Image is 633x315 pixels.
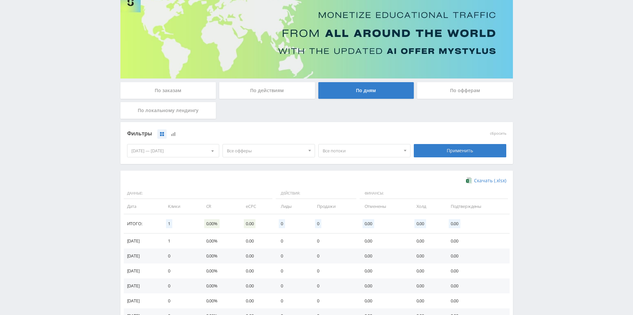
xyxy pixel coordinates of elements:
[239,278,274,293] td: 0.00
[414,219,426,228] span: 0.00
[274,278,310,293] td: 0
[310,293,358,308] td: 0
[161,199,200,214] td: Клики
[124,293,161,308] td: [DATE]
[360,188,508,199] span: Финансы:
[466,177,472,184] img: xlsx
[124,234,161,248] td: [DATE]
[120,102,216,119] div: По локальному лендингу
[363,219,374,228] span: 0.00
[410,263,444,278] td: 0.00
[310,234,358,248] td: 0
[239,199,274,214] td: eCPC
[274,293,310,308] td: 0
[120,82,216,99] div: По заказам
[124,199,161,214] td: Дата
[124,263,161,278] td: [DATE]
[161,248,200,263] td: 0
[200,199,239,214] td: CR
[310,199,358,214] td: Продажи
[358,199,410,214] td: Отменены
[274,248,310,263] td: 0
[358,278,410,293] td: 0.00
[161,293,200,308] td: 0
[315,219,321,228] span: 0
[274,199,310,214] td: Лиды
[310,263,358,278] td: 0
[276,188,356,199] span: Действия:
[239,248,274,263] td: 0.00
[124,278,161,293] td: [DATE]
[444,278,510,293] td: 0.00
[410,293,444,308] td: 0.00
[358,248,410,263] td: 0.00
[410,248,444,263] td: 0.00
[358,263,410,278] td: 0.00
[204,219,220,228] span: 0.00%
[124,188,272,199] span: Данные:
[274,234,310,248] td: 0
[124,248,161,263] td: [DATE]
[474,178,506,183] span: Скачать (.xlsx)
[124,214,161,234] td: Итого:
[323,144,400,157] span: Все потоки
[310,248,358,263] td: 0
[444,248,510,263] td: 0.00
[227,144,305,157] span: Все офферы
[161,263,200,278] td: 0
[358,234,410,248] td: 0.00
[161,278,200,293] td: 0
[410,199,444,214] td: Холд
[449,219,460,228] span: 0.00
[200,278,239,293] td: 0.00%
[200,263,239,278] td: 0.00%
[239,234,274,248] td: 0.00
[310,278,358,293] td: 0
[444,263,510,278] td: 0.00
[417,82,513,99] div: По офферам
[127,144,219,157] div: [DATE] — [DATE]
[414,144,506,157] div: Применить
[444,199,510,214] td: Подтверждены
[444,293,510,308] td: 0.00
[279,219,285,228] span: 0
[490,131,506,136] button: сбросить
[410,278,444,293] td: 0.00
[318,82,414,99] div: По дням
[127,129,411,139] div: Фильтры
[358,293,410,308] td: 0.00
[274,263,310,278] td: 0
[200,234,239,248] td: 0.00%
[410,234,444,248] td: 0.00
[219,82,315,99] div: По действиям
[444,234,510,248] td: 0.00
[466,177,506,184] a: Скачать (.xlsx)
[200,248,239,263] td: 0.00%
[200,293,239,308] td: 0.00%
[239,263,274,278] td: 0.00
[239,293,274,308] td: 0.00
[161,234,200,248] td: 1
[244,219,255,228] span: 0.00
[166,219,172,228] span: 1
